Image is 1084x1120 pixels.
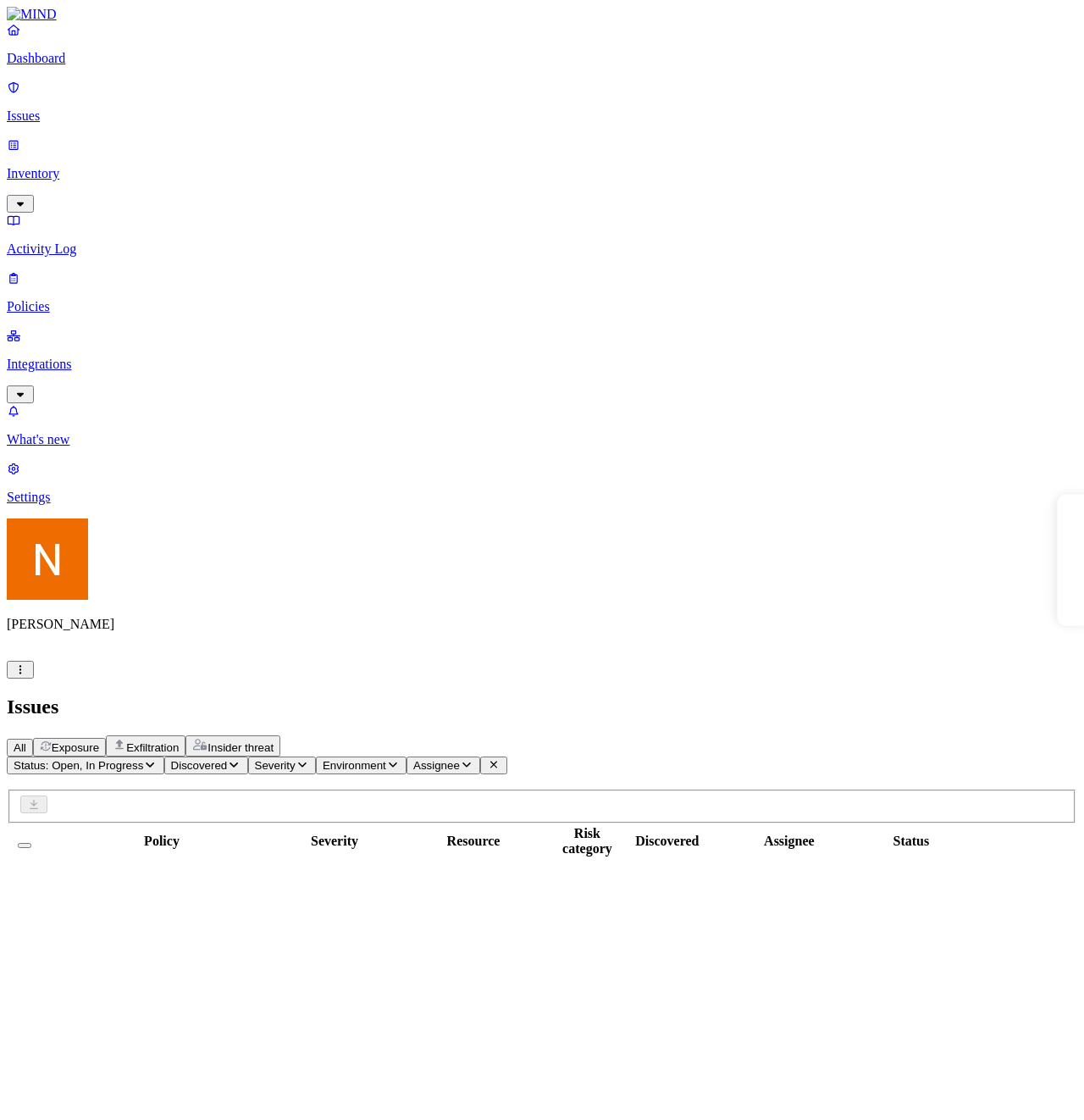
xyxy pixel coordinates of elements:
a: MIND [7,7,1077,22]
span: Exfiltration [126,741,179,754]
span: Status: Open, In Progress [14,759,143,772]
span: Environment [323,759,386,772]
button: Select all [18,843,31,848]
img: MIND [7,7,57,22]
a: Integrations [7,328,1077,401]
p: Inventory [7,166,1077,181]
div: Policy [43,834,280,849]
p: Settings [7,490,1077,505]
span: Severity [255,759,296,772]
span: All [14,741,26,754]
div: Assignee [722,834,857,849]
img: Nitai Mishary [7,518,88,600]
div: Resource [389,834,558,849]
a: Policies [7,270,1077,314]
div: Discovered [617,834,718,849]
span: Insider threat [207,741,274,754]
a: What's new [7,403,1077,447]
p: [PERSON_NAME] [7,617,1077,632]
span: Discovered [171,759,228,772]
p: What's new [7,432,1077,447]
a: Inventory [7,137,1077,210]
a: Issues [7,80,1077,124]
p: Issues [7,108,1077,124]
a: Activity Log [7,213,1077,257]
span: Assignee [413,759,460,772]
h2: Issues [7,696,1077,718]
span: Exposure [52,741,99,754]
div: Severity [284,834,385,849]
p: Activity Log [7,241,1077,257]
p: Policies [7,299,1077,314]
p: Dashboard [7,51,1077,66]
div: Status [860,834,962,849]
p: Integrations [7,357,1077,372]
a: Dashboard [7,22,1077,66]
div: Risk category [561,826,613,857]
a: Settings [7,461,1077,505]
